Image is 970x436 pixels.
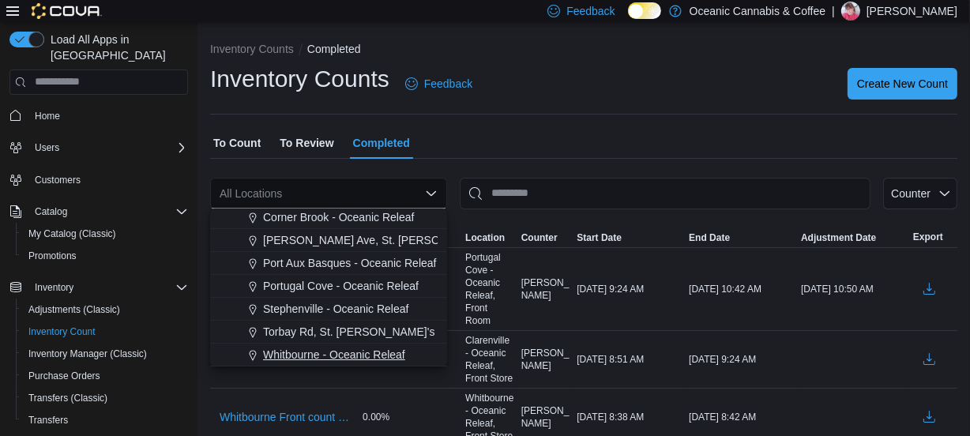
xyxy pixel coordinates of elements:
span: Adjustment Date [801,231,876,244]
span: Customers [35,174,81,186]
div: [DATE] 8:51 AM [573,350,686,369]
button: Counter [883,178,957,209]
span: My Catalog (Classic) [28,227,116,240]
div: Choose from the following options [210,115,447,366]
span: Customers [28,170,188,190]
button: Customers [3,168,194,191]
button: Inventory [3,276,194,299]
a: My Catalog (Classic) [22,224,122,243]
button: Promotions [16,245,194,267]
button: End Date [686,228,798,247]
span: To Review [280,127,333,159]
button: Adjustments (Classic) [16,299,194,321]
button: Counter [518,228,574,247]
a: Customers [28,171,87,190]
button: Users [28,138,66,157]
a: Feedback [399,68,479,100]
img: Cova [32,3,102,19]
span: Whitbourne Front count 8:05am [DATE] - [GEOGRAPHIC_DATA] - [GEOGRAPHIC_DATA] Releaf - Recount [220,409,350,425]
span: Create New Count [857,76,948,92]
button: Portugal Cove - Oceanic Releaf [210,275,447,298]
button: Stephenville - Oceanic Releaf [210,298,447,321]
span: Stephenville - Oceanic Releaf [263,301,408,317]
a: Purchase Orders [22,366,107,385]
a: Transfers (Classic) [22,389,114,408]
button: Location [462,228,518,247]
p: [PERSON_NAME] [867,2,957,21]
span: Counter [891,187,931,200]
span: Home [35,110,60,122]
span: Users [28,138,188,157]
span: Corner Brook - Oceanic Releaf [263,209,414,225]
a: Inventory Manager (Classic) [22,344,153,363]
span: Inventory [28,278,188,297]
span: Transfers (Classic) [22,389,188,408]
div: [DATE] 9:24 AM [686,350,798,369]
button: Transfers [16,409,194,431]
button: Corner Brook - Oceanic Releaf [210,206,447,229]
span: Feedback [566,3,615,19]
span: Purchase Orders [28,370,100,382]
div: Clarenville - Oceanic Releaf, Front Store [462,331,518,388]
span: Inventory [35,281,73,294]
span: Whitbourne - Oceanic Releaf [263,347,405,363]
button: [PERSON_NAME] Ave, St. [PERSON_NAME]’s - Oceanic Releaf [210,229,447,252]
span: Promotions [22,246,188,265]
button: Create New Count [848,68,957,100]
div: 0.00% [359,408,462,427]
div: Portugal Cove - Oceanic Releaf, Front Room [462,248,518,330]
span: Dark Mode [628,19,629,20]
span: End Date [689,231,730,244]
div: [DATE] 8:38 AM [573,408,686,427]
button: Whitbourne - Oceanic Releaf [210,344,447,366]
button: Inventory Count [16,321,194,343]
span: Load All Apps in [GEOGRAPHIC_DATA] [44,32,188,63]
span: Counter [521,231,558,244]
div: [DATE] 8:42 AM [686,408,798,427]
span: Portugal Cove - Oceanic Releaf [263,278,419,294]
span: Torbay Rd, St. [PERSON_NAME]'s - Oceanic Releaf [263,324,521,340]
input: This is a search bar. After typing your query, hit enter to filter the results lower in the page. [460,178,870,209]
span: [PERSON_NAME] [521,404,571,430]
span: Inventory Count [28,325,96,338]
span: Users [35,141,59,154]
button: My Catalog (Classic) [16,223,194,245]
button: Inventory Counts [210,43,294,55]
span: Inventory Manager (Classic) [28,348,147,360]
div: [DATE] 9:24 AM [573,280,686,299]
button: Torbay Rd, St. [PERSON_NAME]'s - Oceanic Releaf [210,321,447,344]
div: [DATE] 10:50 AM [798,280,910,299]
div: [DATE] 10:42 AM [686,280,798,299]
span: Location [465,231,505,244]
button: Start Date [573,228,686,247]
span: [PERSON_NAME] Ave, St. [PERSON_NAME]’s - Oceanic Releaf [263,232,582,248]
span: Promotions [28,250,77,262]
button: Inventory [28,278,80,297]
button: Adjustment Date [798,228,910,247]
button: Completed [307,43,361,55]
button: Purchase Orders [16,365,194,387]
span: Purchase Orders [22,366,188,385]
span: Completed [353,127,410,159]
div: Tina Vokey [841,2,860,21]
span: Transfers [22,411,188,430]
button: Catalog [3,201,194,223]
span: Export [913,231,943,243]
span: [PERSON_NAME] [521,276,571,302]
button: Home [3,104,194,127]
button: Whitbourne Front count 8:05am [DATE] - [GEOGRAPHIC_DATA] - [GEOGRAPHIC_DATA] Releaf - Recount [213,405,356,429]
span: Inventory Count [22,322,188,341]
button: Catalog [28,202,73,221]
span: Feedback [424,76,472,92]
span: Port Aux Basques - Oceanic Releaf [263,255,436,271]
p: Oceanic Cannabis & Coffee [690,2,826,21]
span: Catalog [28,202,188,221]
span: Adjustments (Classic) [22,300,188,319]
h1: Inventory Counts [210,63,389,95]
span: Home [28,106,188,126]
button: Close list of options [425,187,438,200]
span: [PERSON_NAME] [521,347,571,372]
a: Adjustments (Classic) [22,300,126,319]
button: Users [3,137,194,159]
button: Transfers (Classic) [16,387,194,409]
